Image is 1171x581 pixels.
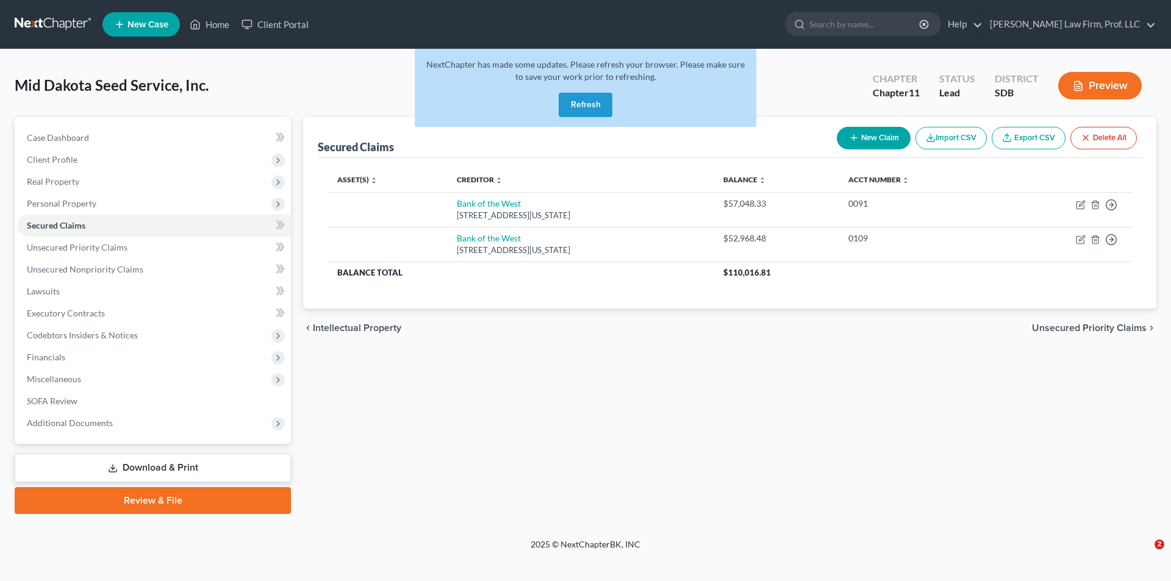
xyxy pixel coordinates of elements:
a: Unsecured Priority Claims [17,237,291,258]
button: chevron_left Intellectual Property [303,323,401,333]
i: unfold_more [370,177,378,184]
span: Intellectual Property [313,323,401,333]
a: Unsecured Nonpriority Claims [17,258,291,280]
i: unfold_more [902,177,909,184]
a: Download & Print [15,454,291,482]
span: 11 [909,87,920,98]
div: $52,968.48 [723,232,828,244]
span: Secured Claims [27,220,85,230]
button: Refresh [559,93,612,117]
a: Secured Claims [17,215,291,237]
a: Creditor unfold_more [457,175,503,184]
span: Executory Contracts [27,308,105,318]
a: Bank of the West [457,198,521,209]
span: Unsecured Priority Claims [27,242,127,252]
button: Import CSV [915,127,987,149]
div: 2025 © NextChapterBK, INC [238,538,933,560]
th: Balance Total [328,262,714,283]
div: [STREET_ADDRESS][US_STATE] [457,210,704,221]
span: $110,016.81 [723,268,771,277]
a: Bank of the West [457,233,521,243]
button: Delete All [1070,127,1137,149]
i: chevron_right [1147,323,1156,333]
span: Codebtors Insiders & Notices [27,330,138,340]
a: Export CSV [992,127,1065,149]
a: Client Portal [235,13,315,35]
div: District [995,72,1039,86]
span: Financials [27,352,65,362]
span: Unsecured Priority Claims [1032,323,1147,333]
a: SOFA Review [17,390,291,412]
button: Unsecured Priority Claims chevron_right [1032,323,1156,333]
a: Acct Number unfold_more [848,175,909,184]
div: Status [939,72,975,86]
a: Case Dashboard [17,127,291,149]
div: Chapter [873,72,920,86]
span: Personal Property [27,198,96,209]
div: SDB [995,86,1039,100]
span: NextChapter has made some updates. Please refresh your browser. Please make sure to save your wor... [426,59,745,82]
span: SOFA Review [27,396,77,406]
a: Home [184,13,235,35]
span: Lawsuits [27,286,60,296]
button: Preview [1058,72,1142,99]
div: Chapter [873,86,920,100]
span: 2 [1155,540,1164,549]
span: Additional Documents [27,418,113,428]
a: [PERSON_NAME] Law Firm, Prof. LLC [984,13,1156,35]
a: Executory Contracts [17,302,291,324]
a: Balance unfold_more [723,175,766,184]
span: Unsecured Nonpriority Claims [27,264,143,274]
input: Search by name... [809,13,921,35]
span: Real Property [27,176,79,187]
i: chevron_left [303,323,313,333]
a: Lawsuits [17,280,291,302]
span: Case Dashboard [27,132,89,143]
div: 0091 [848,198,990,210]
iframe: Intercom live chat [1130,540,1159,569]
a: Help [942,13,983,35]
i: unfold_more [759,177,766,184]
div: Secured Claims [318,140,394,154]
span: New Case [127,20,168,29]
div: $57,048.33 [723,198,828,210]
button: New Claim [837,127,911,149]
i: unfold_more [495,177,503,184]
div: 0109 [848,232,990,244]
a: Asset(s) unfold_more [337,175,378,184]
a: Review & File [15,487,291,514]
div: Lead [939,86,975,100]
div: [STREET_ADDRESS][US_STATE] [457,244,704,256]
span: Mid Dakota Seed Service, Inc. [15,76,209,94]
span: Client Profile [27,154,77,165]
span: Miscellaneous [27,374,81,384]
